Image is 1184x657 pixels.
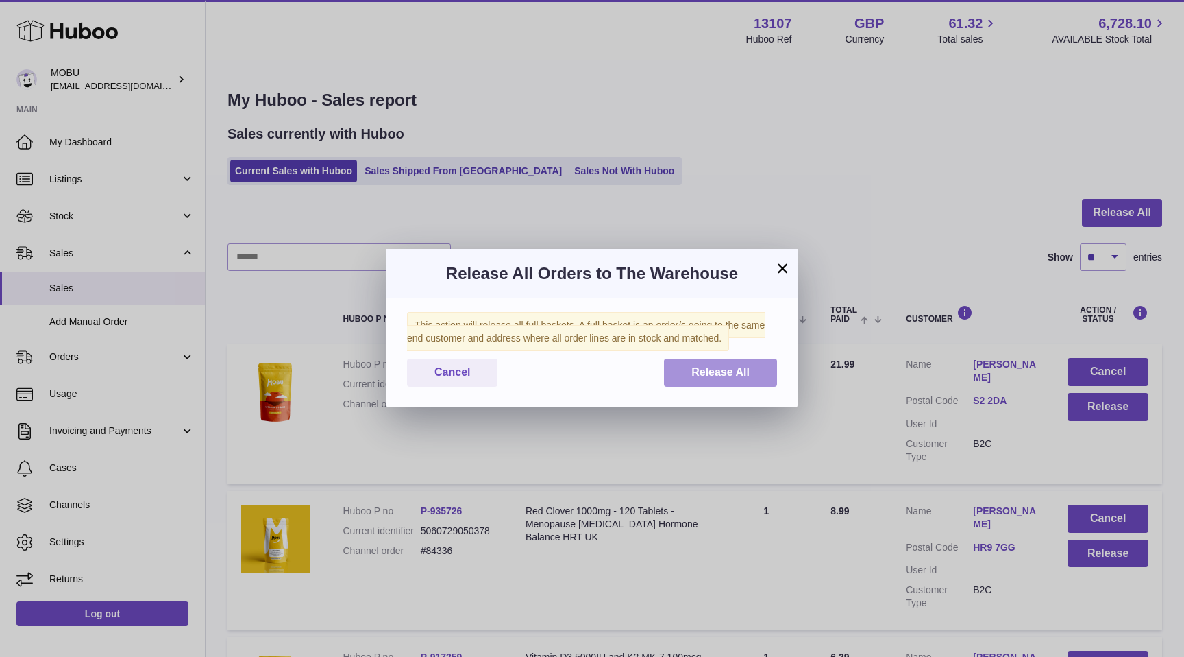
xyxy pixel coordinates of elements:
span: Cancel [434,366,470,378]
button: Cancel [407,359,497,387]
span: This action will release all full baskets. A full basket is an order/s going to the same end cust... [407,312,765,351]
h3: Release All Orders to The Warehouse [407,263,777,285]
button: × [774,260,791,276]
button: Release All [664,359,777,387]
span: Release All [691,366,750,378]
